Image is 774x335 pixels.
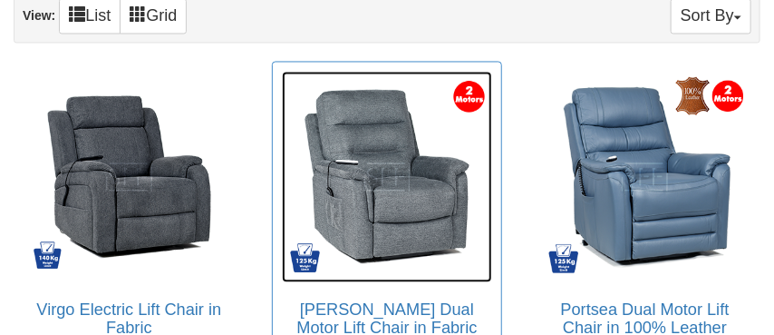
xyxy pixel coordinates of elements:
[539,71,750,282] img: Portsea Dual Motor Lift Chair in 100% Leather
[23,8,55,23] strong: View:
[24,71,235,282] img: Virgo Electric Lift Chair in Fabric
[282,71,493,282] img: Bristow Dual Motor Lift Chair in Fabric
